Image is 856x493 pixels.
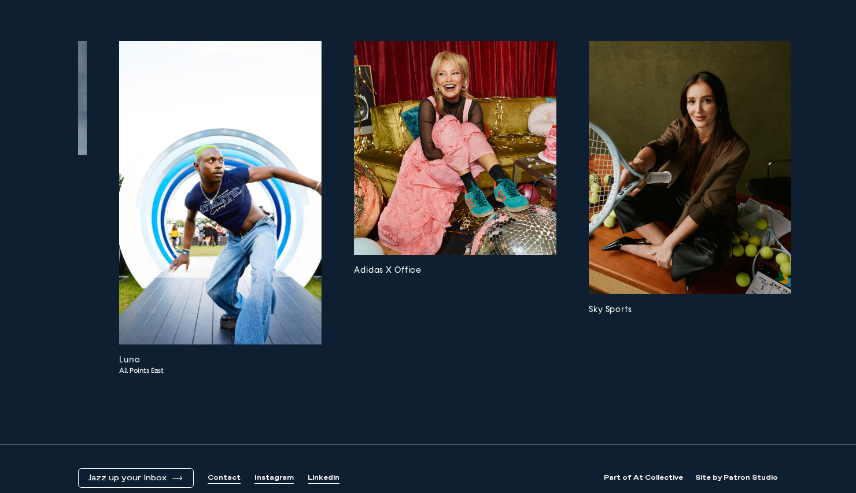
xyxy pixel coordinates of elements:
[308,473,340,483] a: Linkedin
[88,473,167,483] span: Jazz up your Inbox
[254,473,294,483] a: Instagram
[88,473,184,483] button: Jazz up your Inbox
[589,303,791,316] h3: Sky Sports
[354,264,556,277] h3: Adidas X Office
[119,354,322,366] h3: Luno
[695,473,778,483] a: Site by Patron Studio
[119,41,322,375] a: LunoAll Points East
[589,41,791,375] a: Sky Sports
[119,366,302,375] span: All Points East
[208,473,241,483] a: Contact
[604,473,683,483] a: Part of At Collective
[354,41,556,375] a: Adidas X Office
